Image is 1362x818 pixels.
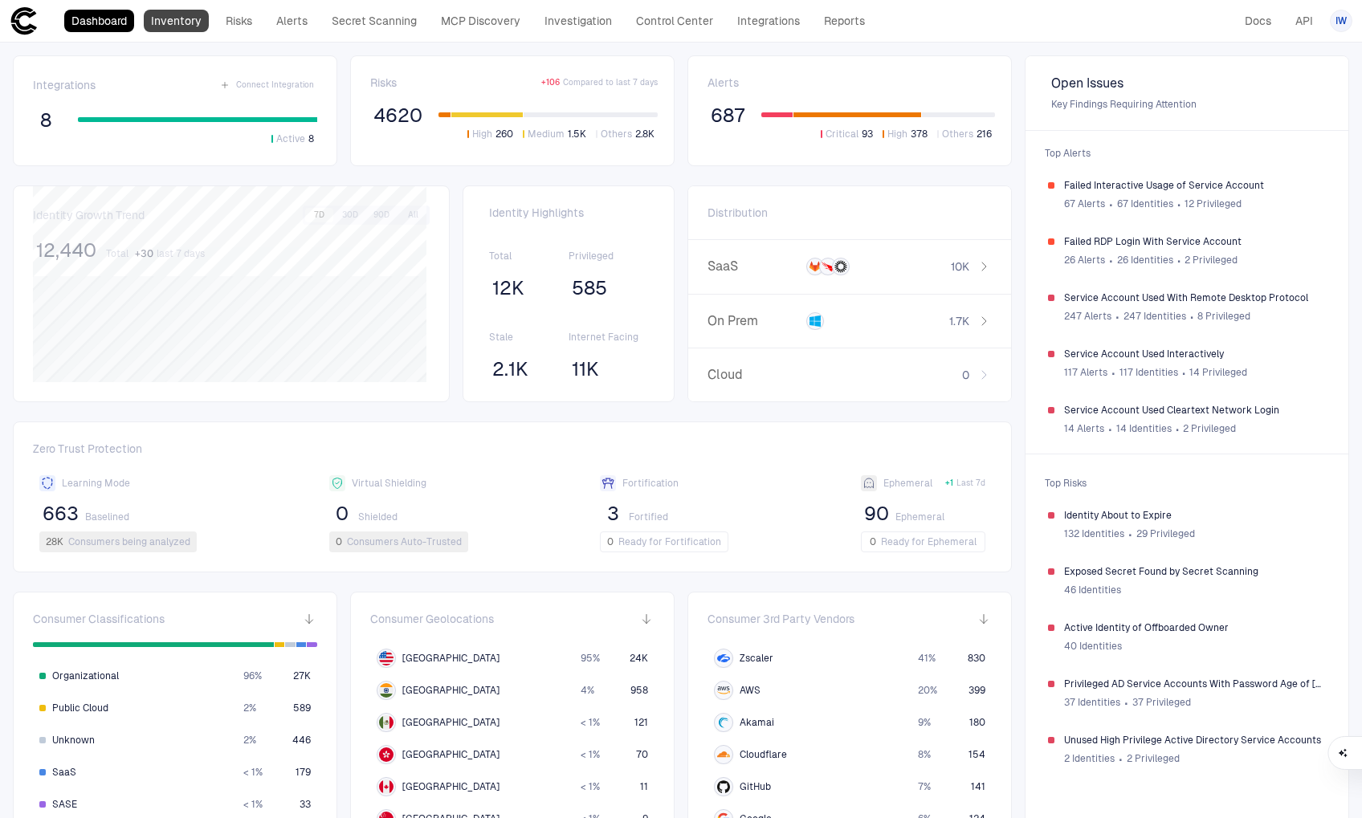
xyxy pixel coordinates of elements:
[1197,310,1250,323] span: 8 Privileged
[52,766,76,779] span: SaaS
[969,716,985,729] span: 180
[370,612,494,626] span: Consumer Geolocations
[636,748,648,761] span: 70
[1123,690,1129,714] span: ∙
[373,104,422,128] span: 4620
[1064,235,1326,248] span: Failed RDP Login With Service Account
[629,511,668,523] span: Fortified
[217,75,317,95] button: Connect Integration
[864,502,889,526] span: 90
[492,276,524,300] span: 12K
[402,684,500,697] span: [GEOGRAPHIC_DATA]
[861,501,892,527] button: 90
[968,748,985,761] span: 154
[569,356,602,382] button: 11K
[1064,734,1326,747] span: Unused High Privilege Active Directory Service Accounts
[33,612,165,626] span: Consumer Classifications
[52,669,119,682] span: Organizational
[218,10,259,32] a: Risks
[495,128,513,140] span: 260
[1288,10,1320,32] a: API
[1115,304,1120,328] span: ∙
[1064,366,1107,379] span: 117 Alerts
[367,208,396,222] button: 90D
[895,511,944,523] span: Ephemeral
[630,684,648,697] span: 958
[1176,192,1182,216] span: ∙
[740,748,787,761] span: Cloudflare
[1117,197,1173,210] span: 67 Identities
[887,128,907,140] span: High
[1064,752,1115,765] span: 2 Identities
[379,651,394,665] img: US
[1335,14,1347,27] span: IW
[708,367,800,383] span: Cloud
[1330,10,1352,32] button: IW
[537,10,619,32] a: Investigation
[568,128,586,140] span: 1.5K
[464,127,516,141] button: High260
[708,258,800,275] span: SaaS
[607,535,614,548] span: 0
[740,652,773,665] span: Zscaler
[402,780,500,793] span: [GEOGRAPHIC_DATA]
[489,331,569,344] span: Stale
[708,313,800,329] span: On Prem
[52,734,95,747] span: Unknown
[717,716,730,729] div: Akamai
[379,715,394,730] img: MX
[52,702,108,714] span: Public Cloud
[708,103,748,128] button: 687
[1051,75,1323,92] span: Open Issues
[1176,248,1182,272] span: ∙
[708,206,768,220] span: Distribution
[826,128,858,140] span: Critical
[379,747,394,762] img: HK
[1064,565,1326,578] span: Exposed Secret Found by Secret Scanning
[607,502,619,526] span: 3
[968,652,985,665] span: 830
[918,716,931,729] span: 9 %
[1064,678,1326,690] span: Privileged AD Service Accounts With Password Age of [DEMOGRAPHIC_DATA]+ Years
[1064,584,1121,596] span: 46 Identities
[64,10,134,32] a: Dashboard
[945,478,953,489] span: + 1
[541,77,560,88] span: + 106
[489,275,528,301] button: 12K
[618,535,721,548] span: Ready for Fortification
[581,748,600,761] span: < 1 %
[1119,366,1178,379] span: 117 Identities
[1035,467,1339,499] span: Top Risks
[730,10,807,32] a: Integrations
[135,247,153,260] span: + 30
[33,78,96,92] span: Integrations
[569,331,648,344] span: Internet Facing
[1183,422,1236,435] span: 2 Privileged
[106,247,128,260] span: Total
[569,250,648,262] span: Privileged
[1185,254,1238,267] span: 2 Privileged
[1111,360,1116,385] span: ∙
[911,128,928,140] span: 378
[1128,522,1133,546] span: ∙
[329,501,355,527] button: 0
[269,10,315,32] a: Alerts
[600,501,626,527] button: 3
[379,683,394,698] img: IN
[581,716,600,729] span: < 1 %
[379,779,394,794] img: CA
[1107,417,1113,441] span: ∙
[717,748,730,761] div: Cloudflare
[708,612,854,626] span: Consumer 3rd Party Vendors
[1051,98,1323,111] span: Key Findings Requiring Attention
[157,247,205,260] span: last 7 days
[243,669,262,682] span: 96 %
[740,684,761,697] span: AWS
[305,208,333,222] button: 7D
[144,10,209,32] a: Inventory
[883,477,932,490] span: Ephemeral
[472,128,492,140] span: High
[1064,696,1120,709] span: 37 Identities
[243,766,263,779] span: < 1 %
[489,356,532,382] button: 2.1K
